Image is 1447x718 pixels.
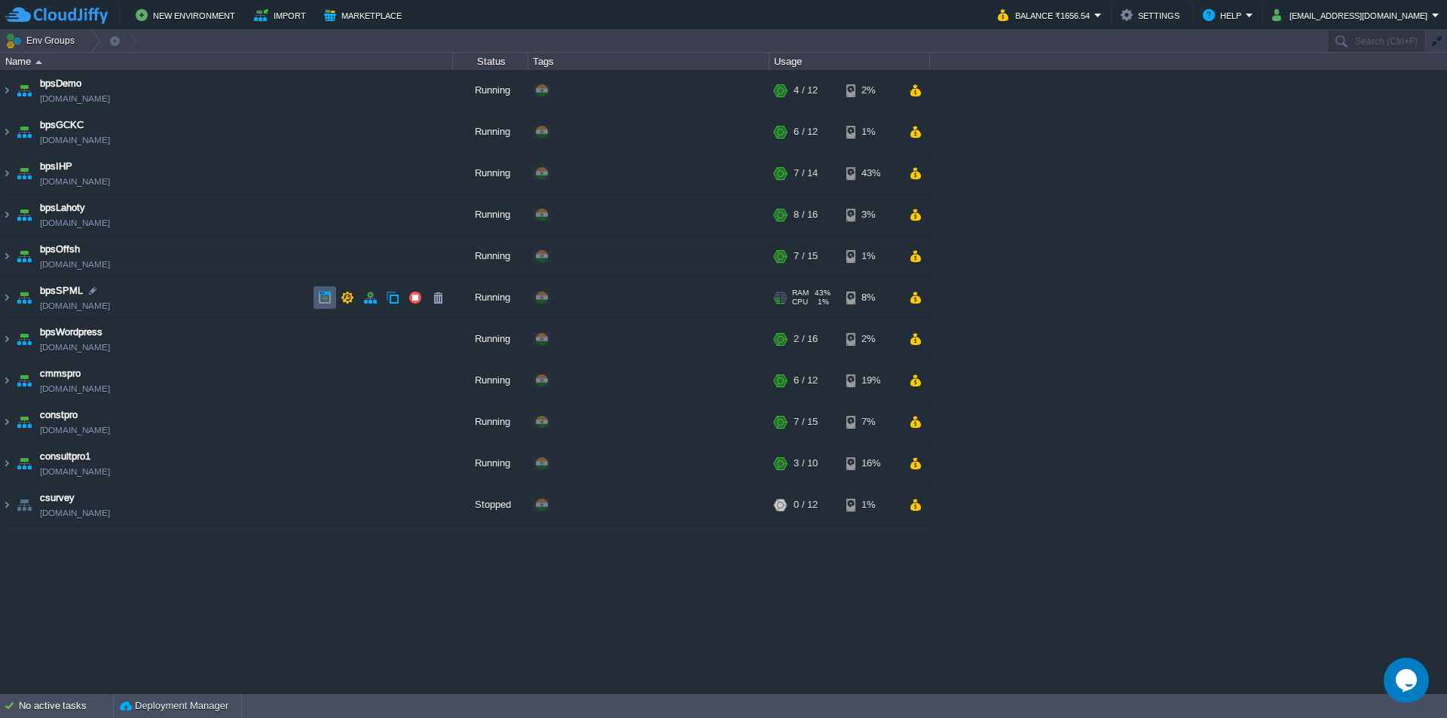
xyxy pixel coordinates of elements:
img: AMDAwAAAACH5BAEAAAAALAAAAAABAAEAAAICRAEAOw== [1,277,13,318]
a: [DOMAIN_NAME] [40,464,110,479]
img: AMDAwAAAACH5BAEAAAAALAAAAAABAAEAAAICRAEAOw== [1,484,13,525]
div: 1% [846,484,895,525]
button: Deployment Manager [120,698,228,713]
a: bpsDemo [40,76,81,91]
button: Env Groups [5,30,80,51]
div: Usage [770,53,929,70]
a: [DOMAIN_NAME] [40,298,110,313]
div: 7 / 15 [794,402,818,442]
span: RAM [792,289,809,298]
div: Name [2,53,452,70]
img: AMDAwAAAACH5BAEAAAAALAAAAAABAAEAAAICRAEAOw== [14,236,35,277]
img: AMDAwAAAACH5BAEAAAAALAAAAAABAAEAAAICRAEAOw== [1,153,13,194]
span: 43% [815,289,831,298]
div: 2% [846,70,895,111]
a: bpsWordpress [40,325,102,340]
a: [DOMAIN_NAME] [40,133,110,148]
a: csurvey [40,490,75,506]
a: [DOMAIN_NAME] [40,91,110,106]
div: Running [453,443,528,484]
span: 1% [814,298,829,307]
img: AMDAwAAAACH5BAEAAAAALAAAAAABAAEAAAICRAEAOw== [14,484,35,525]
div: 6 / 12 [794,112,818,152]
a: bpsIHP [40,159,72,174]
a: bpsSPML [40,283,83,298]
img: AMDAwAAAACH5BAEAAAAALAAAAAABAAEAAAICRAEAOw== [1,319,13,359]
img: AMDAwAAAACH5BAEAAAAALAAAAAABAAEAAAICRAEAOw== [14,277,35,318]
a: [DOMAIN_NAME] [40,257,110,272]
div: Status [454,53,528,70]
img: AMDAwAAAACH5BAEAAAAALAAAAAABAAEAAAICRAEAOw== [14,402,35,442]
img: AMDAwAAAACH5BAEAAAAALAAAAAABAAEAAAICRAEAOw== [14,153,35,194]
div: 1% [846,236,895,277]
button: Balance ₹1656.54 [998,6,1094,24]
div: 3 / 10 [794,443,818,484]
a: cmmspro [40,366,81,381]
a: consultpro1 [40,449,90,464]
div: 2 / 16 [794,319,818,359]
button: Settings [1121,6,1184,24]
div: 4 / 12 [794,70,818,111]
img: AMDAwAAAACH5BAEAAAAALAAAAAABAAEAAAICRAEAOw== [35,60,42,64]
img: AMDAwAAAACH5BAEAAAAALAAAAAABAAEAAAICRAEAOw== [14,319,35,359]
div: 7 / 15 [794,236,818,277]
div: No active tasks [19,694,113,718]
img: AMDAwAAAACH5BAEAAAAALAAAAAABAAEAAAICRAEAOw== [14,70,35,111]
div: 19% [846,360,895,401]
img: AMDAwAAAACH5BAEAAAAALAAAAAABAAEAAAICRAEAOw== [14,112,35,152]
img: AMDAwAAAACH5BAEAAAAALAAAAAABAAEAAAICRAEAOw== [1,236,13,277]
button: Marketplace [324,6,406,24]
a: [DOMAIN_NAME] [40,215,110,231]
a: bpsGCKC [40,118,84,133]
div: 2% [846,319,895,359]
img: AMDAwAAAACH5BAEAAAAALAAAAAABAAEAAAICRAEAOw== [1,112,13,152]
img: AMDAwAAAACH5BAEAAAAALAAAAAABAAEAAAICRAEAOw== [14,194,35,235]
button: Import [254,6,311,24]
div: 8 / 16 [794,194,818,235]
img: AMDAwAAAACH5BAEAAAAALAAAAAABAAEAAAICRAEAOw== [1,360,13,401]
div: 3% [846,194,895,235]
div: Running [453,319,528,359]
div: Running [453,236,528,277]
a: [DOMAIN_NAME] [40,381,110,396]
a: [DOMAIN_NAME] [40,506,110,521]
div: 43% [846,153,895,194]
a: constpro [40,408,78,423]
div: Running [453,402,528,442]
button: Help [1203,6,1246,24]
div: Running [453,112,528,152]
div: 7% [846,402,895,442]
div: 8% [846,277,895,318]
img: AMDAwAAAACH5BAEAAAAALAAAAAABAAEAAAICRAEAOw== [1,194,13,235]
div: Running [453,153,528,194]
span: CPU [792,298,808,307]
a: [DOMAIN_NAME] [40,174,110,189]
div: Running [453,194,528,235]
img: AMDAwAAAACH5BAEAAAAALAAAAAABAAEAAAICRAEAOw== [1,443,13,484]
div: Stopped [453,484,528,525]
button: New Environment [136,6,240,24]
img: CloudJiffy [5,6,108,25]
div: Running [453,360,528,401]
img: AMDAwAAAACH5BAEAAAAALAAAAAABAAEAAAICRAEAOw== [1,402,13,442]
div: 0 / 12 [794,484,818,525]
div: 1% [846,112,895,152]
a: [DOMAIN_NAME] [40,340,110,355]
div: Tags [529,53,769,70]
a: bpsLahoty [40,200,85,215]
button: [EMAIL_ADDRESS][DOMAIN_NAME] [1272,6,1432,24]
img: AMDAwAAAACH5BAEAAAAALAAAAAABAAEAAAICRAEAOw== [1,70,13,111]
iframe: chat widget [1384,658,1432,703]
a: bpsOffsh [40,242,80,257]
